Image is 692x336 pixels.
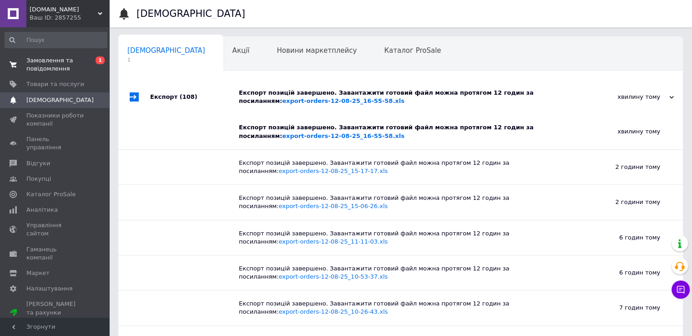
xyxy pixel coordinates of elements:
[26,317,84,325] div: Prom мікс 20 000
[384,46,441,55] span: Каталог ProSale
[583,93,674,101] div: хвилину тому
[232,46,250,55] span: Акції
[150,80,239,114] div: Експорт
[277,46,357,55] span: Новини маркетплейсу
[239,89,583,105] div: Експорт позицій завершено. Завантажити готовий файл можна протягом 12 годин за посиланням:
[239,123,569,140] div: Експорт позицій завершено. Завантажити готовий файл можна протягом 12 годин за посиланням:
[26,285,73,293] span: Налаштування
[26,221,84,238] span: Управління сайтом
[96,56,105,64] span: 1
[30,14,109,22] div: Ваш ID: 2857255
[282,132,404,139] a: export-orders-12-08-25_16-55-58.xls
[26,175,51,183] span: Покупці
[180,93,197,100] span: (108)
[26,56,84,73] span: Замовлення та повідомлення
[239,194,569,210] div: Експорт позицій завершено. Завантажити готовий файл можна протягом 12 годин за посиланням:
[26,96,94,104] span: [DEMOGRAPHIC_DATA]
[127,46,205,55] span: [DEMOGRAPHIC_DATA]
[569,290,683,325] div: 7 годин тому
[278,273,388,280] a: export-orders-12-08-25_10-53-37.xls
[569,185,683,219] div: 2 години тому
[26,245,84,262] span: Гаманець компанії
[569,220,683,255] div: 6 годин тому
[26,80,84,88] span: Товари та послуги
[26,190,76,199] span: Каталог ProSale
[278,308,388,315] a: export-orders-12-08-25_10-26-43.xls
[5,32,107,48] input: Пошук
[569,255,683,290] div: 6 годин тому
[278,203,388,209] a: export-orders-12-08-25_15-06-26.xls
[26,269,50,277] span: Маркет
[239,159,569,175] div: Експорт позицій завершено. Завантажити готовий файл можна протягом 12 годин за посиланням:
[672,280,690,299] button: Чат з покупцем
[26,300,84,325] span: [PERSON_NAME] та рахунки
[239,229,569,246] div: Експорт позицій завершено. Завантажити готовий файл можна протягом 12 годин за посиланням:
[26,206,58,214] span: Аналітика
[26,159,50,168] span: Відгуки
[239,300,569,316] div: Експорт позицій завершено. Завантажити готовий файл можна протягом 12 годин за посиланням:
[127,56,205,63] span: 1
[26,112,84,128] span: Показники роботи компанії
[239,265,569,281] div: Експорт позицій завершено. Завантажити готовий файл можна протягом 12 годин за посиланням:
[569,150,683,184] div: 2 години тому
[278,168,388,174] a: export-orders-12-08-25_15-17-17.xls
[282,97,404,104] a: export-orders-12-08-25_16-55-58.xls
[30,5,98,14] span: Mir-kosmetik.com.ua
[26,135,84,152] span: Панель управління
[136,8,245,19] h1: [DEMOGRAPHIC_DATA]
[569,114,683,149] div: хвилину тому
[278,238,388,245] a: export-orders-12-08-25_11-11-03.xls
